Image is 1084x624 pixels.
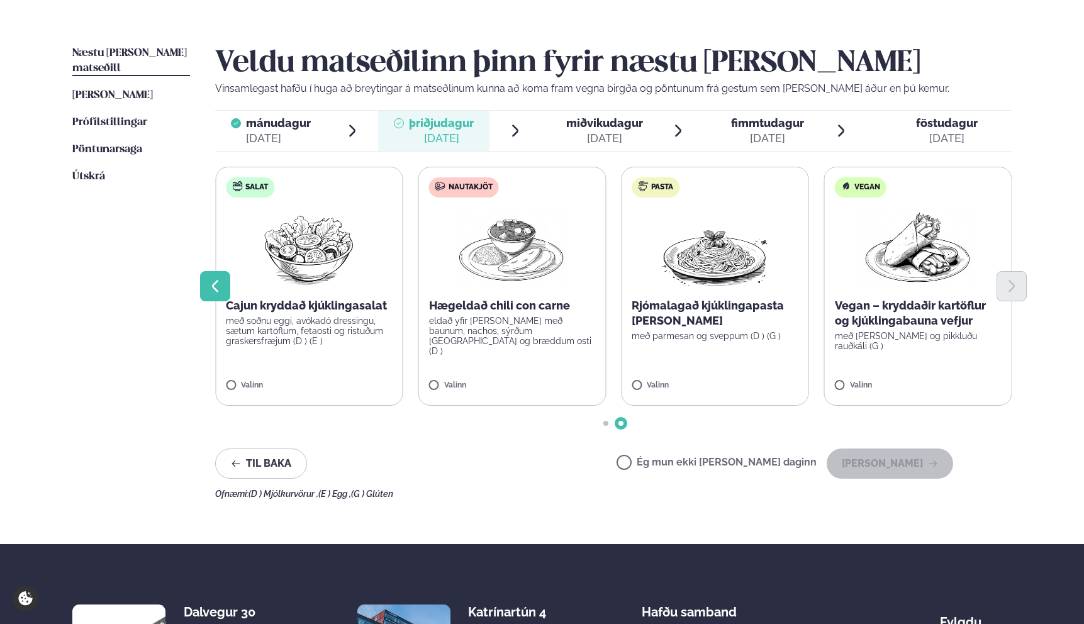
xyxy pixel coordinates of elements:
span: Vegan [854,182,880,192]
div: [DATE] [246,131,311,146]
img: Spagetti.png [659,208,770,288]
h2: Veldu matseðilinn þinn fyrir næstu [PERSON_NAME] [215,46,1012,81]
a: Prófílstillingar [72,115,147,130]
span: Útskrá [72,171,105,182]
a: Cookie settings [13,586,38,611]
span: (G ) Glúten [351,489,393,499]
span: Pasta [651,182,673,192]
button: [PERSON_NAME] [827,448,953,479]
a: [PERSON_NAME] [72,88,153,103]
p: Vegan – kryddaðir kartöflur og kjúklingabauna vefjur [835,298,1002,328]
span: mánudagur [246,116,311,130]
a: Næstu [PERSON_NAME] matseðill [72,46,190,76]
img: salad.svg [232,181,242,191]
span: Salat [245,182,268,192]
p: með [PERSON_NAME] og pikkluðu rauðkáli (G ) [835,331,1002,351]
img: Wraps.png [863,208,973,288]
p: Rjómalagað kjúklingapasta [PERSON_NAME] [632,298,798,328]
span: Go to slide 2 [618,421,623,426]
button: Next slide [997,271,1027,301]
div: Dalvegur 30 [184,604,284,620]
button: Previous slide [200,271,230,301]
a: Pöntunarsaga [72,142,142,157]
div: [DATE] [566,131,643,146]
span: (D ) Mjólkurvörur , [249,489,318,499]
span: Hafðu samband [642,594,737,620]
span: þriðjudagur [409,116,474,130]
span: föstudagur [916,116,978,130]
span: Næstu [PERSON_NAME] matseðill [72,48,187,74]
a: Útskrá [72,169,105,184]
span: Go to slide 1 [603,421,608,426]
p: Hægeldað chili con carne [429,298,596,313]
span: Pöntunarsaga [72,144,142,155]
img: beef.svg [435,181,445,191]
p: Vinsamlegast hafðu í huga að breytingar á matseðlinum kunna að koma fram vegna birgða og pöntunum... [215,81,1012,96]
div: [DATE] [731,131,804,146]
div: [DATE] [409,131,474,146]
p: eldað yfir [PERSON_NAME] með baunum, nachos, sýrðum [GEOGRAPHIC_DATA] og bræddum osti (D ) [429,316,596,356]
button: Til baka [215,448,307,479]
span: [PERSON_NAME] [72,90,153,101]
div: [DATE] [916,131,978,146]
p: með soðnu eggi, avókadó dressingu, sætum kartöflum, fetaosti og ristuðum graskersfræjum (D ) (E ) [226,316,393,346]
span: fimmtudagur [731,116,804,130]
img: Curry-Rice-Naan.png [457,208,567,288]
span: Prófílstillingar [72,117,147,128]
div: Ofnæmi: [215,489,1012,499]
span: Nautakjöt [449,182,493,192]
div: Katrínartún 4 [468,604,568,620]
p: Cajun kryddað kjúklingasalat [226,298,393,313]
img: pasta.svg [638,181,648,191]
span: (E ) Egg , [318,489,351,499]
img: Vegan.svg [841,181,851,191]
img: Salad.png [254,208,365,288]
span: miðvikudagur [566,116,643,130]
p: með parmesan og sveppum (D ) (G ) [632,331,798,341]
